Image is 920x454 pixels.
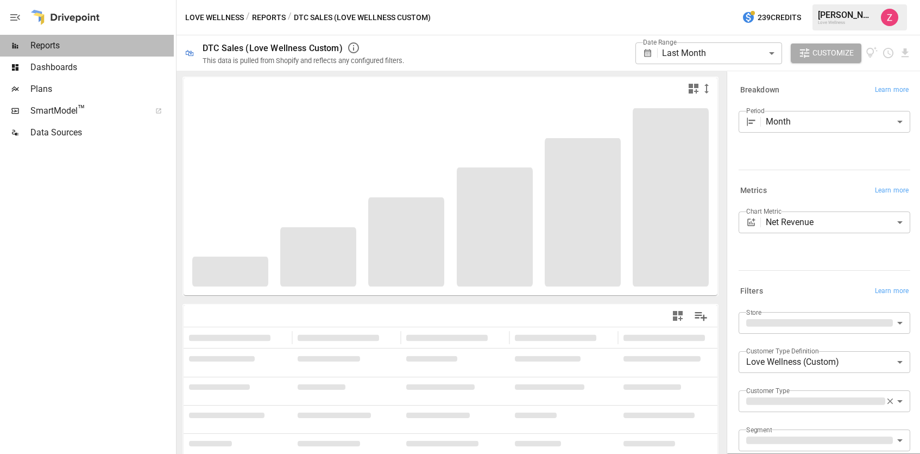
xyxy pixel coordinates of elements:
button: Zoe Keller [874,2,905,33]
div: This data is pulled from Shopify and reflects any configured filters. [203,57,404,65]
button: Sort [597,330,613,345]
span: Dashboards [30,61,174,74]
button: View documentation [866,43,878,63]
div: DTC Sales (Love Wellness Custom) [203,43,343,53]
button: Love Wellness [185,11,244,24]
label: Period [746,106,765,115]
div: / [288,11,292,24]
h6: Metrics [740,185,767,197]
button: 239Credits [738,8,805,28]
div: Love Wellness [818,20,874,25]
h6: Filters [740,285,763,297]
button: Manage Columns [689,304,713,328]
label: Customer Type Definition [746,346,819,356]
button: Sort [272,330,287,345]
button: Sort [380,330,395,345]
span: ™ [78,103,85,116]
div: Net Revenue [766,212,910,233]
label: Customer Type [746,386,790,395]
button: Sort [489,330,504,345]
button: Download report [899,47,911,59]
button: Schedule report [882,47,894,59]
label: Chart Metric [746,207,782,216]
span: Customize [812,46,854,60]
div: [PERSON_NAME] [818,10,874,20]
span: Last Month [662,48,706,58]
span: Learn more [875,85,909,96]
div: 🛍 [185,48,194,58]
span: SmartModel [30,104,143,117]
label: Segment [746,425,772,434]
label: Date Range [643,38,677,47]
h6: Breakdown [740,84,779,96]
div: Month [766,111,910,133]
span: Plans [30,83,174,96]
span: Reports [30,39,174,52]
span: Learn more [875,286,909,297]
div: / [246,11,250,24]
button: Customize [791,43,861,63]
span: 239 Credits [758,11,801,24]
span: Data Sources [30,126,174,139]
div: Love Wellness (Custom) [739,351,910,373]
button: Sort [706,330,721,345]
span: Learn more [875,185,909,196]
img: Zoe Keller [881,9,898,26]
label: Store [746,308,761,317]
button: Reports [252,11,286,24]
